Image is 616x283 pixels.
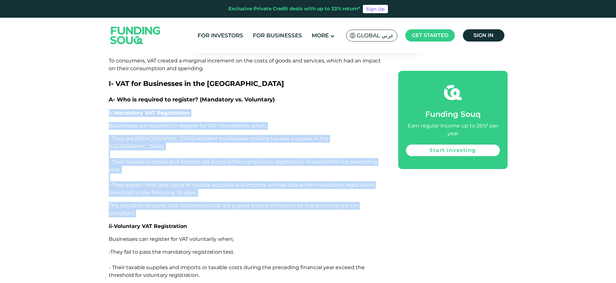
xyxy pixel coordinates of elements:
div: Earn regular income up to 26%* per year [406,122,500,137]
span: I- VAT for Businesses in the [GEOGRAPHIC_DATA] [109,79,284,88]
a: For Businesses [251,30,304,41]
span: Funding Souq [425,109,481,119]
span: More [312,32,329,39]
span: To consumers, VAT created a marginal increment on the costs of goods and services, which had an i... [109,58,381,71]
span: Sign in [473,32,493,38]
p: Businesses are required to register for VAT mandatorily when: [109,122,384,130]
span: This condition ensures that businesses that are a great source of income for the economy are tax ... [109,203,358,216]
a: Sign Up [363,5,388,13]
span: - They expect that total value of taxable supplies and imports will rise above the mandatory regi... [109,182,374,196]
img: Logo [104,19,167,52]
span: A- Who is required to register? (Mandatory vs. Voluntary) [109,96,275,103]
a: Start investing [406,145,500,156]
span: Businesses can register for VAT voluntarily when; [109,236,234,242]
img: SA Flag [350,33,355,38]
a: Sign in [463,29,504,42]
span: - Their taxable supplies and imports are beyond the compulsory registration threshold for the pre... [109,159,377,173]
div: Exclusive Private Credit deals with up to 23% return* [228,5,360,13]
span: ii-Voluntary VAT Registration [109,223,187,229]
span: Get started [412,32,448,38]
img: fsicon [444,84,462,101]
span: -They fail to pass the mandatory registration test. [109,249,234,255]
span: - They are [DEMOGRAPHIC_DATA] resident businesses making taxable supplies in the [GEOGRAPHIC_DATA]. [109,136,329,149]
span: i- Mandatory VAT Registration [109,110,190,116]
span: - Their taxable supplies and imports or taxable costs during the preceding financial year exceed ... [109,264,365,278]
span: Global عربي [357,32,394,39]
a: For Investors [196,30,245,41]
